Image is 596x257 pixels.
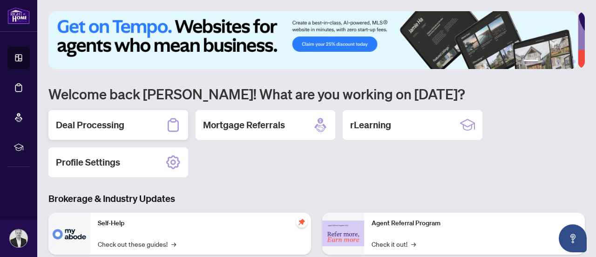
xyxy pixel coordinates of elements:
button: 5 [564,60,568,63]
p: Self-Help [98,218,304,229]
h2: Deal Processing [56,118,124,132]
h2: Mortgage Referrals [203,118,285,132]
h1: Welcome back [PERSON_NAME]! What are you working on [DATE]? [48,85,585,103]
h2: Profile Settings [56,156,120,169]
span: → [171,239,176,249]
button: 3 [549,60,553,63]
img: Self-Help [48,213,90,255]
img: logo [7,7,30,24]
button: 1 [523,60,538,63]
h2: rLearning [350,118,391,132]
button: Open asap [559,224,587,252]
button: 2 [542,60,546,63]
button: 4 [557,60,561,63]
img: Slide 0 [48,11,578,69]
img: Profile Icon [10,229,27,247]
span: → [411,239,416,249]
p: Agent Referral Program [372,218,577,229]
h3: Brokerage & Industry Updates [48,192,585,205]
button: 6 [572,60,576,63]
a: Check out these guides!→ [98,239,176,249]
span: pushpin [296,216,307,228]
img: Agent Referral Program [322,221,364,246]
a: Check it out!→ [372,239,416,249]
